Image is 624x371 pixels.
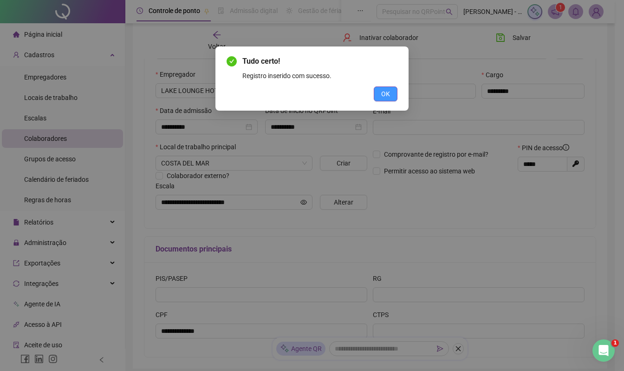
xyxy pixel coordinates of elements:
[242,72,331,79] span: Registro inserido com sucesso.
[242,57,280,66] span: Tudo certo!
[381,89,390,99] span: OK
[374,86,397,101] button: OK
[592,339,615,362] iframe: Intercom live chat
[611,339,619,347] span: 1
[227,56,237,66] span: check-circle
